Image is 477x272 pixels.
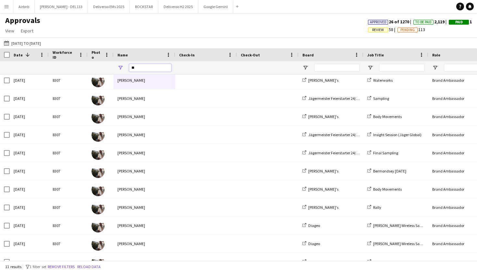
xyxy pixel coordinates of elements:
[14,53,23,57] span: Date
[302,259,360,264] a: Jägermeister Feierstarter 24/25
[455,20,463,24] span: Paid
[49,198,88,216] div: 8307
[367,96,389,101] a: Sampling
[179,53,195,57] span: Check-In
[92,238,104,251] img: Daniel Williams
[130,0,158,13] button: ROCKSTAR
[367,132,422,137] a: Insight Session (Jäger Global)
[49,235,88,253] div: 8307
[449,19,472,25] span: 1
[88,0,130,13] button: Deliveroo EMs 2025
[370,20,386,24] span: Approved
[302,150,360,155] a: Jägermeister Feierstarter 24/25
[302,114,338,119] a: [PERSON_NAME]'s
[367,65,373,71] button: Open Filter Menu
[49,71,88,89] div: 8307
[308,187,338,192] span: [PERSON_NAME]'s
[367,114,402,119] a: Body Movements
[198,0,233,13] button: Google Gemini
[3,39,42,47] button: [DATE] to [DATE]
[367,187,402,192] a: Body Movements
[308,78,338,83] span: [PERSON_NAME]'s
[302,78,338,83] a: [PERSON_NAME]'s
[373,187,402,192] span: Body Movements
[367,259,401,264] a: Immersion Night
[92,111,104,124] img: Daniel Williams
[18,27,36,35] a: Export
[129,64,171,72] input: Name Filter Input
[10,217,49,234] div: [DATE]
[49,108,88,125] div: 8307
[373,150,398,155] span: Final Sampling
[49,217,88,234] div: 8307
[367,53,384,57] span: Job Title
[373,223,431,228] span: [PERSON_NAME] Wireless Sampling
[92,183,104,196] img: Daniel Williams
[302,65,308,71] button: Open Filter Menu
[241,53,260,57] span: Check-Out
[10,71,49,89] div: [DATE]
[92,74,104,87] img: Daniel Williams
[114,162,175,180] div: [PERSON_NAME]
[314,64,360,72] input: Board Filter Input
[114,89,175,107] div: [PERSON_NAME]
[114,180,175,198] div: [PERSON_NAME]
[373,132,422,137] span: Insight Session (Jäger Global)
[49,144,88,162] div: 8307
[114,217,175,234] div: [PERSON_NAME]
[10,108,49,125] div: [DATE]
[92,165,104,178] img: Daniel Williams
[3,27,17,35] a: View
[10,198,49,216] div: [DATE]
[49,253,88,271] div: 8307
[92,129,104,142] img: Daniel Williams
[117,53,128,57] span: Name
[308,241,320,246] span: Diageo
[21,28,33,34] span: Export
[10,180,49,198] div: [DATE]
[367,78,393,83] a: Waterworks
[114,71,175,89] div: [PERSON_NAME]
[308,169,338,173] span: [PERSON_NAME]'s
[373,169,406,173] span: Bermondsey [DATE]
[373,114,402,119] span: Body Movements
[49,126,88,144] div: 8307
[302,205,338,210] a: [PERSON_NAME]'s
[308,205,338,210] span: [PERSON_NAME]'s
[92,92,104,105] img: Daniel Williams
[114,108,175,125] div: [PERSON_NAME]
[415,20,432,24] span: To Be Paid
[92,50,102,60] span: Photo
[302,169,338,173] a: [PERSON_NAME]'s
[372,28,384,32] span: Review
[49,162,88,180] div: 8307
[373,96,389,101] span: Sampling
[400,28,415,32] span: Pending
[302,53,314,57] span: Board
[373,78,393,83] span: Waterworks
[367,169,406,173] a: Bermondsey [DATE]
[10,162,49,180] div: [DATE]
[46,263,76,270] button: Remove filters
[114,144,175,162] div: [PERSON_NAME]
[413,19,449,25] span: 2,119
[49,89,88,107] div: 8307
[10,144,49,162] div: [DATE]
[308,96,360,101] span: Jägermeister Feierstarter 24/25
[92,219,104,232] img: Daniel Williams
[53,50,76,60] span: Workforce ID
[114,126,175,144] div: [PERSON_NAME]
[30,264,46,269] span: 1 filter set
[432,53,440,57] span: Role
[379,64,424,72] input: Job Title Filter Input
[367,150,398,155] a: Final Sampling
[308,132,360,137] span: Jägermeister Feierstarter 24/25
[49,180,88,198] div: 8307
[92,256,104,269] img: Daniel Williams
[302,241,320,246] a: Diageo
[302,187,338,192] a: [PERSON_NAME]'s
[308,150,360,155] span: Jägermeister Feierstarter 24/25
[10,253,49,271] div: [DATE]
[76,263,102,270] button: Reload data
[35,0,88,13] button: [PERSON_NAME] - DEL133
